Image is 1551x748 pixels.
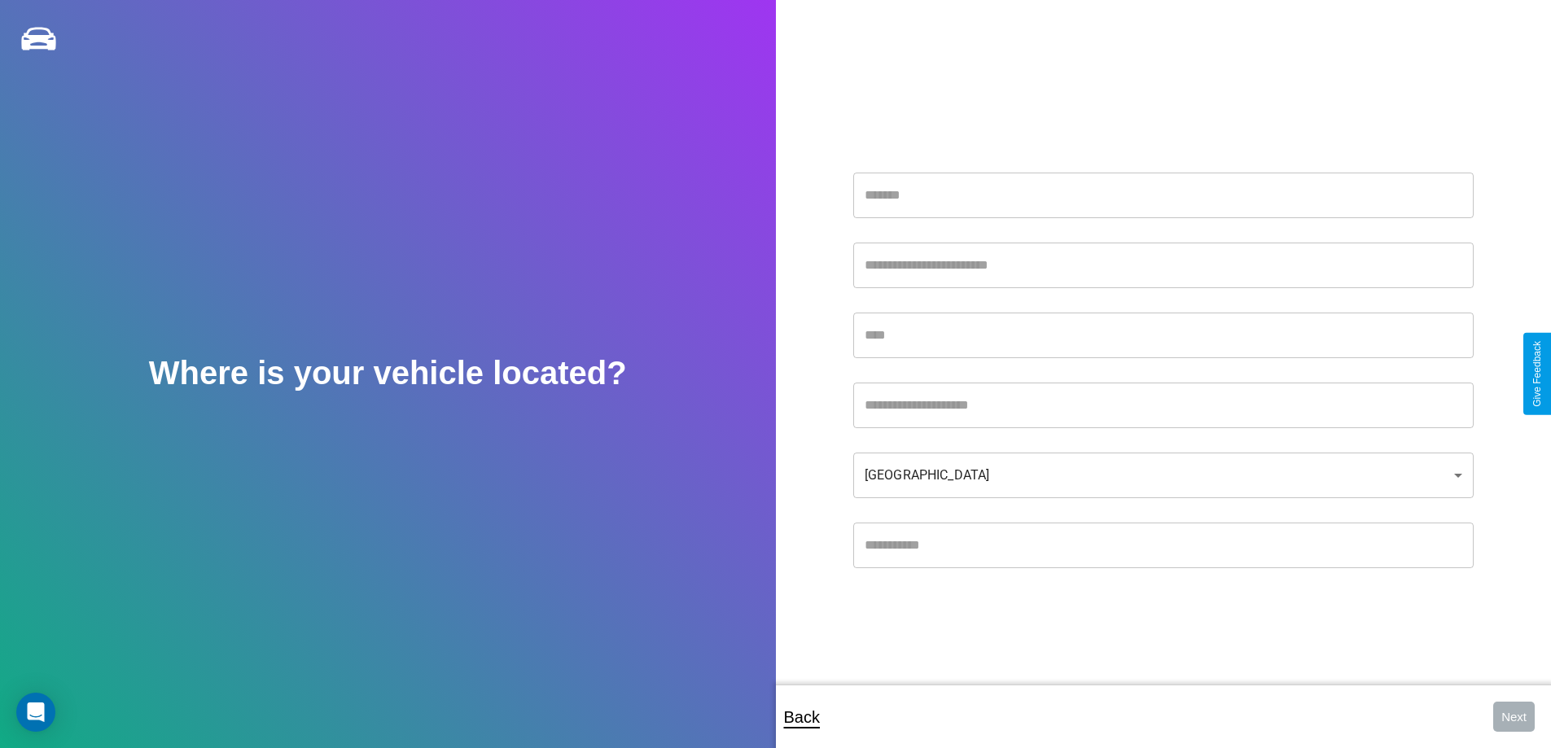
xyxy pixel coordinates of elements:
[149,355,627,391] h2: Where is your vehicle located?
[784,702,820,732] p: Back
[853,453,1474,498] div: [GEOGRAPHIC_DATA]
[1493,702,1535,732] button: Next
[16,693,55,732] div: Open Intercom Messenger
[1531,341,1543,407] div: Give Feedback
